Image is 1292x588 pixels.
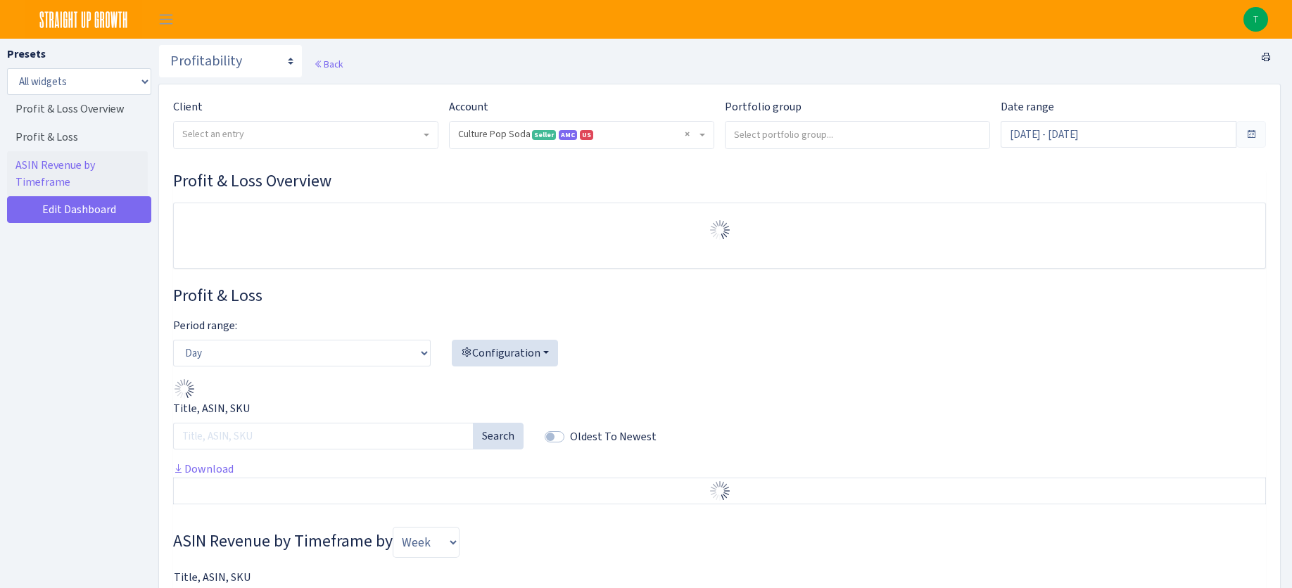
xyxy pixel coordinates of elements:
[709,480,731,502] img: Preloader
[685,127,690,141] span: Remove all items
[7,95,148,123] a: Profit & Loss Overview
[452,340,558,366] button: Configuration
[173,286,1266,306] h3: Widget #28
[570,428,657,445] label: Oldest To Newest
[473,423,524,449] button: Search
[1001,98,1054,115] label: Date range
[726,122,989,147] input: Select portfolio group...
[725,98,802,115] label: Portfolio group
[450,122,714,148] span: Culture Pop Soda <span class="badge badge-success">Seller</span><span class="badge badge-primary"...
[559,130,577,140] span: Amazon Marketing Cloud
[173,423,474,449] input: Title, ASIN, SKU
[580,130,593,140] span: US
[7,196,151,223] a: Edit Dashboard
[314,58,343,70] a: Back
[1243,7,1268,32] a: T
[148,8,184,31] button: Toggle navigation
[173,317,237,334] label: Period range:
[173,98,203,115] label: Client
[709,219,731,241] img: Preloader
[1243,7,1268,32] img: Tom First
[182,127,244,141] span: Select an entry
[7,46,46,63] label: Presets
[7,123,148,151] a: Profit & Loss
[173,378,196,400] img: Preloader
[458,127,697,141] span: Culture Pop Soda <span class="badge badge-success">Seller</span><span class="badge badge-primary"...
[173,527,1266,558] h3: Widget #29
[174,569,251,586] label: Title, ASIN, SKU
[449,98,488,115] label: Account
[173,171,1266,191] h3: Widget #30
[173,400,250,417] label: Title, ASIN, SKU
[7,151,148,196] a: ASIN Revenue by Timeframe
[532,130,556,140] span: Seller
[173,461,234,476] a: Download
